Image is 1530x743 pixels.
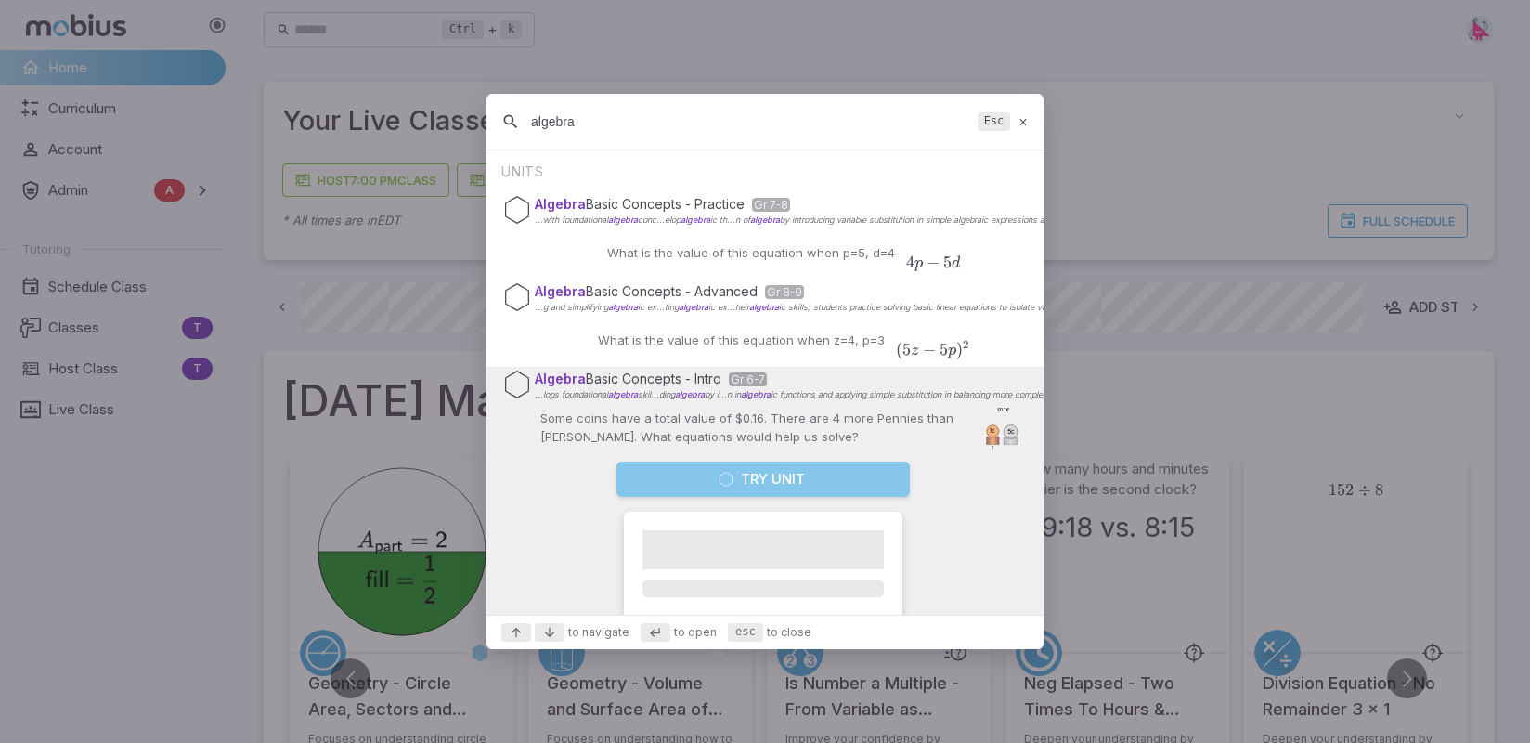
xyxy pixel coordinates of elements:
span: ic ex...heir [708,302,779,312]
kbd: Esc [978,112,1009,131]
kbd: esc [728,623,763,642]
span: algebra [608,215,638,225]
text: $0.16 [997,406,1010,412]
span: algebra [608,389,638,399]
span: algebra [749,302,779,312]
span: Gr 6-7 [729,372,767,386]
span: ...lops foundational [535,389,638,399]
span: algebra [681,215,710,225]
span: algebra [675,389,705,399]
div: UNITS [486,151,1044,189]
p: What is the value of this equation when p=5, d=4 [607,244,895,263]
span: ...with foundational [535,215,638,225]
span: z [911,343,918,358]
span: algebra [741,389,771,399]
span: 4 [906,253,914,272]
span: ...g and simplifying [535,302,638,312]
span: Algebra [535,196,586,212]
span: ) [956,340,963,359]
span: Gr 7-8 [752,198,790,212]
text: 5c [1007,428,1015,436]
span: ic ex...ting [638,302,708,312]
span: 5 [940,340,948,359]
span: ic th...n of [710,215,780,225]
p: What is the value of this equation when z=4, p=3 [598,332,885,350]
span: 2 [963,338,968,351]
span: Algebra [535,371,586,386]
span: d [952,255,960,271]
span: conc...elop [638,215,710,225]
span: to navigate [568,624,629,641]
span: algebra [608,302,638,312]
p: Some coins have a total value of $0.16. There are 4 more Pennies than [PERSON_NAME]. What equatio... [540,410,969,447]
div: Suggestions [486,151,1044,615]
text: 1c [990,427,995,434]
span: algebra [679,302,708,312]
span: 5 [902,340,911,359]
button: Try Unit [616,462,910,497]
span: to open [674,624,717,641]
span: algebra [750,215,780,225]
text: ? [992,445,993,450]
span: − [927,253,940,272]
span: to close [767,624,811,641]
span: by i...n in [705,389,771,399]
span: Gr 8-9 [765,285,804,299]
span: 5 [943,253,952,272]
span: p [914,255,923,271]
span: Algebra [535,283,586,299]
span: − [923,340,936,359]
span: ( [896,340,902,359]
span: skil...ding [638,389,705,399]
span: p [948,343,956,358]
